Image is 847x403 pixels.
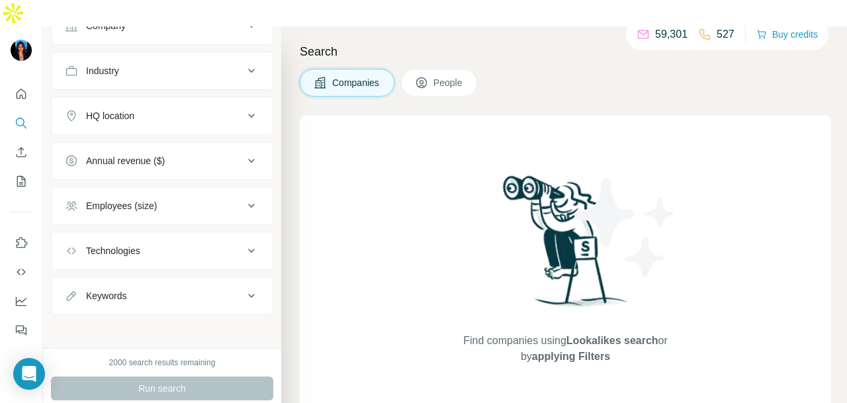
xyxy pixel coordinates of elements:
[655,26,688,42] p: 59,301
[11,82,32,106] button: Quick start
[52,100,273,132] button: HQ location
[11,231,32,255] button: Use Surfe on LinkedIn
[86,154,165,167] div: Annual revenue ($)
[52,55,273,87] button: Industry
[532,351,610,362] span: applying Filters
[566,335,658,346] span: Lookalikes search
[11,111,32,135] button: Search
[109,357,216,369] div: 2000 search results remaining
[11,40,32,61] img: Avatar
[497,172,635,320] img: Surfe Illustration - Woman searching with binoculars
[300,42,831,61] h4: Search
[717,26,735,42] p: 527
[459,333,671,365] span: Find companies using or by
[86,289,126,302] div: Keywords
[13,358,45,390] div: Open Intercom Messenger
[332,76,380,89] span: Companies
[52,280,273,312] button: Keywords
[52,145,273,177] button: Annual revenue ($)
[566,168,685,287] img: Surfe Illustration - Stars
[11,260,32,284] button: Use Surfe API
[52,190,273,222] button: Employees (size)
[756,25,818,44] button: Buy credits
[52,235,273,267] button: Technologies
[11,318,32,342] button: Feedback
[86,199,157,212] div: Employees (size)
[86,64,119,77] div: Industry
[11,169,32,193] button: My lists
[433,76,464,89] span: People
[11,289,32,313] button: Dashboard
[86,109,134,122] div: HQ location
[11,140,32,164] button: Enrich CSV
[86,244,140,257] div: Technologies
